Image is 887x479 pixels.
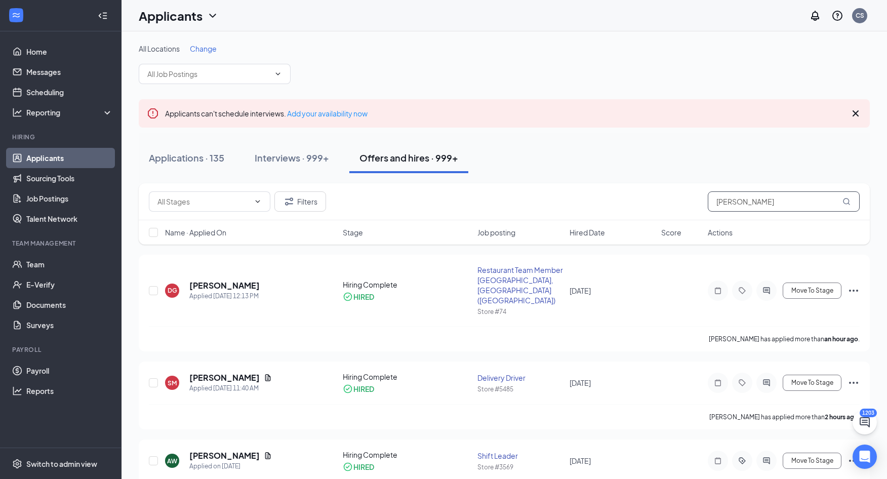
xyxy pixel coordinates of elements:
svg: Note [712,379,724,387]
svg: Tag [736,379,748,387]
b: 2 hours ago [825,413,858,421]
a: Sourcing Tools [26,168,113,188]
div: Interviews · 999+ [255,151,329,164]
svg: Note [712,457,724,465]
div: Store #5485 [477,385,563,393]
div: Team Management [12,239,111,248]
div: HIRED [353,292,374,302]
div: AW [167,457,177,465]
button: Move To Stage [783,375,841,391]
p: [PERSON_NAME] has applied more than . [709,335,860,343]
div: Store #74 [477,307,563,316]
a: Surveys [26,315,113,335]
p: [PERSON_NAME] has applied more than . [709,413,860,421]
svg: Ellipses [848,377,860,389]
svg: Tag [736,287,748,295]
div: Restaurant Team Member [GEOGRAPHIC_DATA], [GEOGRAPHIC_DATA] ([GEOGRAPHIC_DATA]) [477,265,563,305]
input: All Stages [157,196,250,207]
div: Switch to admin view [26,459,97,469]
svg: ActiveTag [736,457,748,465]
svg: Ellipses [848,455,860,467]
svg: ChatActive [859,416,871,428]
div: Shift Leader [477,451,563,461]
div: DG [168,286,177,295]
svg: ActiveChat [760,287,773,295]
div: SM [168,379,177,387]
div: 1203 [860,409,877,417]
a: Reports [26,381,113,401]
a: Home [26,42,113,62]
a: Documents [26,295,113,315]
h1: Applicants [139,7,203,24]
svg: CheckmarkCircle [343,462,353,472]
div: HIRED [353,384,374,394]
span: Change [190,44,217,53]
div: CS [856,11,864,20]
svg: ChevronDown [254,197,262,206]
span: [DATE] [570,286,591,295]
h5: [PERSON_NAME] [189,280,260,291]
svg: ActiveChat [760,457,773,465]
div: HIRED [353,462,374,472]
button: Filter Filters [274,191,326,212]
svg: ChevronDown [207,10,219,22]
div: Hiring [12,133,111,141]
a: Job Postings [26,188,113,209]
h5: [PERSON_NAME] [189,450,260,461]
svg: Settings [12,459,22,469]
div: Offers and hires · 999+ [359,151,458,164]
span: Move To Stage [791,457,833,464]
div: Store #3569 [477,463,563,471]
span: Score [661,227,681,237]
svg: CheckmarkCircle [343,384,353,394]
b: an hour ago [824,335,858,343]
button: Move To Stage [783,453,841,469]
div: Hiring Complete [343,280,471,290]
span: Applicants can't schedule interviews. [165,109,368,118]
svg: Document [264,452,272,460]
div: Applied [DATE] 12:13 PM [189,291,260,301]
svg: Cross [850,107,862,119]
div: Delivery Driver [477,373,563,383]
a: Messages [26,62,113,82]
a: E-Verify [26,274,113,295]
div: Payroll [12,345,111,354]
svg: Error [147,107,159,119]
svg: Note [712,287,724,295]
span: Name · Applied On [165,227,226,237]
a: Add your availability now [287,109,368,118]
button: Move To Stage [783,283,841,299]
input: Search in offers and hires [708,191,860,212]
span: Hired Date [570,227,605,237]
a: Applicants [26,148,113,168]
svg: Ellipses [848,285,860,297]
div: Applied on [DATE] [189,461,272,471]
svg: QuestionInfo [831,10,843,22]
svg: Document [264,374,272,382]
span: Job posting [477,227,515,237]
svg: Collapse [98,11,108,21]
span: All Locations [139,44,180,53]
a: Payroll [26,361,113,381]
div: Hiring Complete [343,372,471,382]
h5: [PERSON_NAME] [189,372,260,383]
div: Open Intercom Messenger [853,445,877,469]
a: Scheduling [26,82,113,102]
span: Move To Stage [791,379,833,386]
svg: ChevronDown [274,70,282,78]
span: Stage [343,227,363,237]
div: Hiring Complete [343,450,471,460]
div: Applied [DATE] 11:40 AM [189,383,272,393]
svg: Notifications [809,10,821,22]
a: Talent Network [26,209,113,229]
a: Team [26,254,113,274]
input: All Job Postings [147,68,270,79]
svg: CheckmarkCircle [343,292,353,302]
span: [DATE] [570,378,591,387]
button: ChatActive [853,410,877,434]
div: Applications · 135 [149,151,224,164]
span: Actions [708,227,733,237]
span: [DATE] [570,456,591,465]
div: Reporting [26,107,113,117]
span: Move To Stage [791,287,833,294]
